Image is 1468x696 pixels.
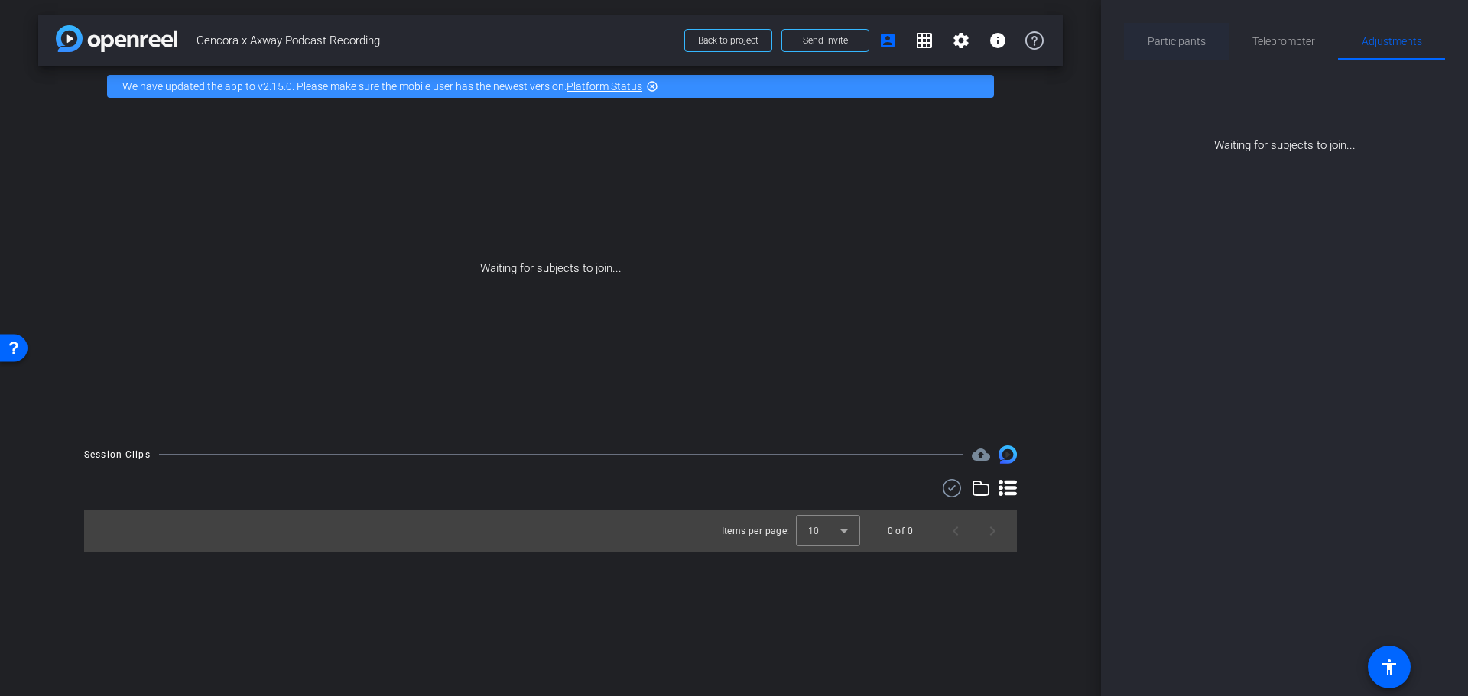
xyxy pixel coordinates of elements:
[803,34,848,47] span: Send invite
[84,447,151,462] div: Session Clips
[879,31,897,50] mat-icon: account_box
[56,25,177,52] img: app-logo
[107,75,994,98] div: We have updated the app to v2.15.0. Please make sure the mobile user has the newest version.
[38,107,1063,430] div: Waiting for subjects to join...
[1380,658,1398,676] mat-icon: accessibility
[1148,36,1206,47] span: Participants
[952,31,970,50] mat-icon: settings
[999,445,1017,464] img: Session clips
[888,523,913,539] div: 0 of 0
[1362,36,1422,47] span: Adjustments
[196,25,675,56] span: Cencora x Axway Podcast Recording
[989,31,1007,50] mat-icon: info
[915,31,934,50] mat-icon: grid_on
[684,29,772,52] button: Back to project
[698,35,758,46] span: Back to project
[972,445,990,464] span: Destinations for your clips
[974,513,1011,549] button: Next page
[646,80,658,92] mat-icon: highlight_off
[972,445,990,464] mat-icon: cloud_upload
[781,29,869,52] button: Send invite
[567,80,642,92] a: Platform Status
[937,513,974,549] button: Previous page
[722,523,790,539] div: Items per page:
[1252,36,1315,47] span: Teleprompter
[1124,60,1445,154] div: Waiting for subjects to join...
